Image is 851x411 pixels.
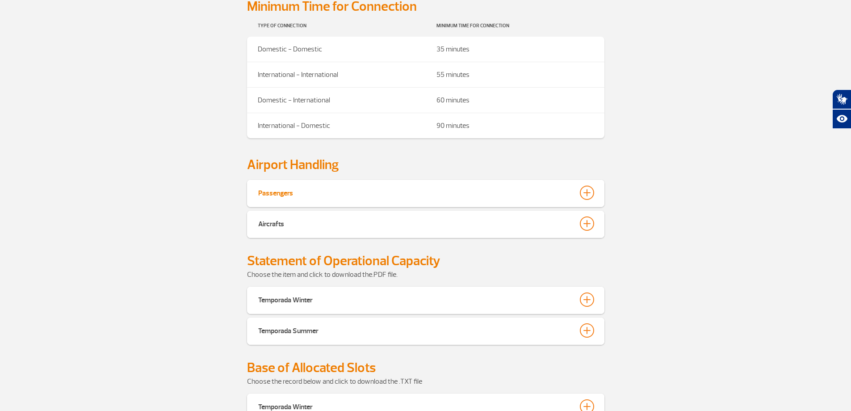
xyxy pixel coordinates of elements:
[247,360,604,376] h2: Base of Allocated Slots
[247,269,604,280] p: Choose the item and click to download the.PDF file.
[426,88,604,113] td: 60 minutes
[258,323,594,338] button: Temporada Summer
[426,15,604,37] th: MINIMUM TIME FOR CONNECTION
[258,292,313,305] div: Temporada Winter
[426,113,604,139] td: 90 minutes
[247,15,426,37] th: TYPE OF CONNECTION
[247,37,426,62] td: Domestic - Domestic
[258,185,594,200] button: Passengers
[258,186,293,198] div: Passengers
[247,253,604,269] h2: Statement of Operational Capacity
[258,216,594,231] button: Aircrafts
[426,62,604,88] td: 55 minutes
[832,109,851,129] button: Abrir recursos assistivos.
[247,376,604,387] p: Choose the record below and click to download the .TXT file
[247,88,426,113] td: Domestic - International
[247,62,426,88] td: International - International
[258,323,319,336] div: Temporada Summer
[832,89,851,109] button: Abrir tradutor de língua de sinais.
[247,113,426,139] td: International - Domestic
[832,89,851,129] div: Plugin de acessibilidade da Hand Talk.
[426,37,604,62] td: 35 minutes
[247,157,604,173] h2: Airport Handling
[258,292,594,307] button: Temporada Winter
[258,216,284,229] div: Aircrafts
